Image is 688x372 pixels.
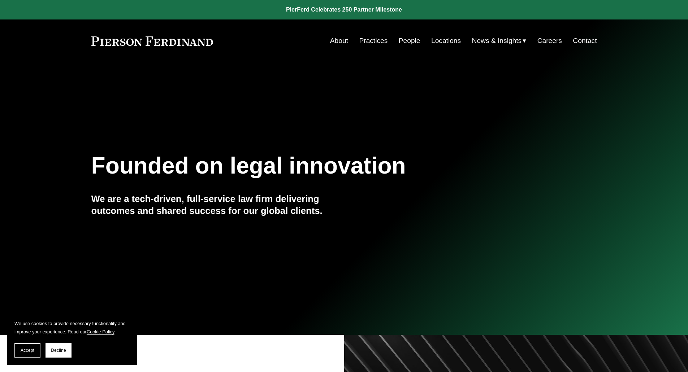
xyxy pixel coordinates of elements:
[399,34,420,48] a: People
[537,34,562,48] a: Careers
[14,343,40,358] button: Accept
[359,34,388,48] a: Practices
[14,319,130,336] p: We use cookies to provide necessary functionality and improve your experience. Read our .
[87,329,114,334] a: Cookie Policy
[472,35,522,47] span: News & Insights
[51,348,66,353] span: Decline
[91,193,344,216] h4: We are a tech-driven, full-service law firm delivering outcomes and shared success for our global...
[46,343,72,358] button: Decline
[330,34,348,48] a: About
[7,312,137,365] section: Cookie banner
[91,153,513,179] h1: Founded on legal innovation
[431,34,461,48] a: Locations
[472,34,527,48] a: folder dropdown
[21,348,34,353] span: Accept
[573,34,597,48] a: Contact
